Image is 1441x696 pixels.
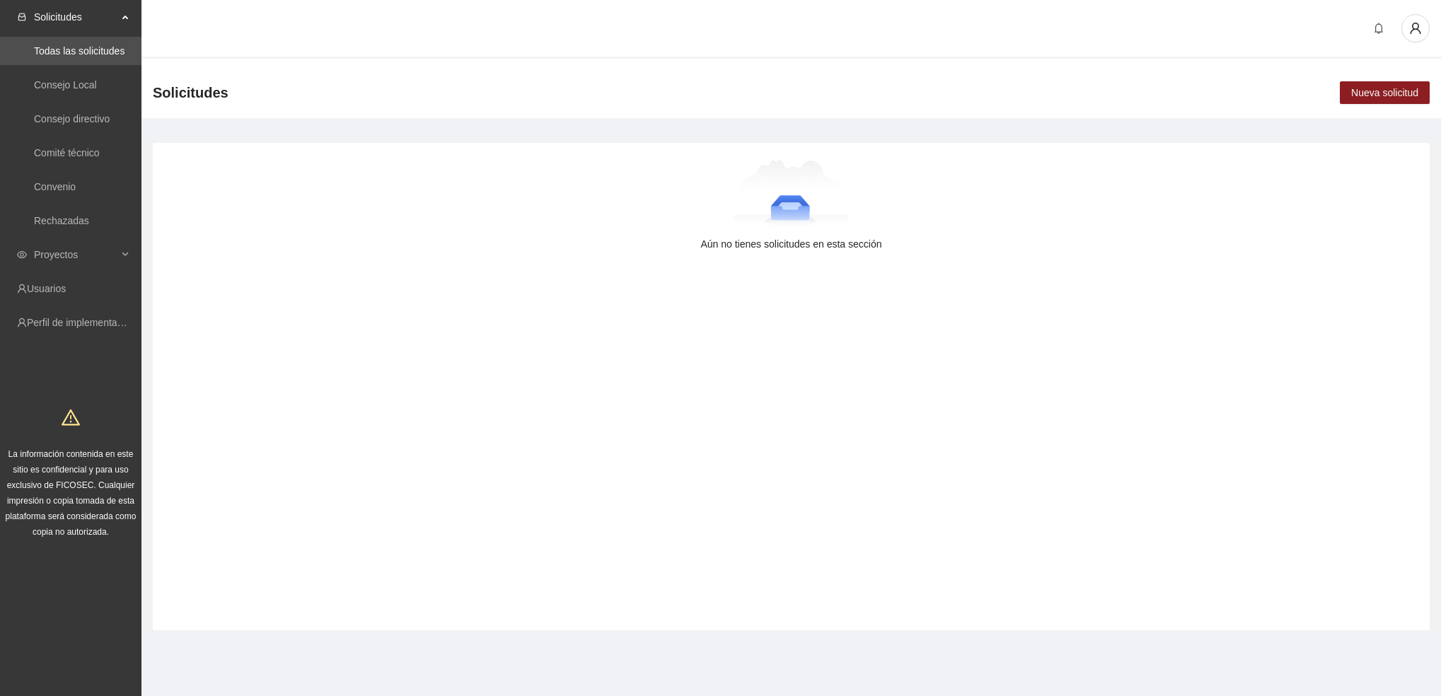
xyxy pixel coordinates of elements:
[6,449,137,537] span: La información contenida en este sitio es confidencial y para uso exclusivo de FICOSEC. Cualquier...
[153,81,228,104] span: Solicitudes
[175,236,1407,252] div: Aún no tienes solicitudes en esta sección
[27,283,66,294] a: Usuarios
[62,408,80,427] span: warning
[1340,81,1430,104] button: Nueva solicitud
[1351,85,1418,100] span: Nueva solicitud
[34,181,76,192] a: Convenio
[34,113,110,124] a: Consejo directivo
[734,160,849,231] img: Aún no tienes solicitudes en esta sección
[34,79,97,91] a: Consejo Local
[17,250,27,260] span: eye
[34,215,89,226] a: Rechazadas
[34,240,117,269] span: Proyectos
[27,317,137,328] a: Perfil de implementadora
[17,12,27,22] span: inbox
[1402,22,1429,35] span: user
[34,45,125,57] a: Todas las solicitudes
[1368,23,1389,34] span: bell
[34,147,100,158] a: Comité técnico
[1367,17,1390,40] button: bell
[1401,14,1430,42] button: user
[34,3,117,31] span: Solicitudes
